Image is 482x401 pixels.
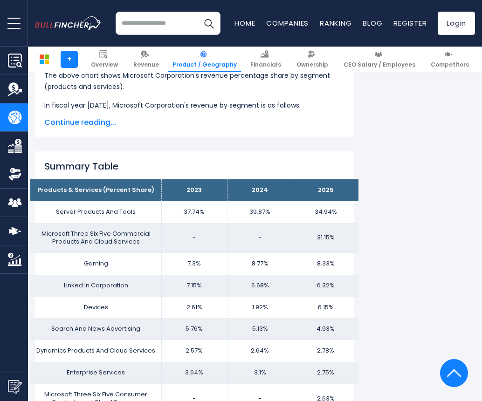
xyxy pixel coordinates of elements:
[162,275,227,297] td: 7.15%
[8,167,22,181] img: Ownership
[293,318,358,340] td: 4.93%
[339,47,420,72] a: CEO Salary / Employees
[293,201,358,223] td: 34.94%
[227,223,293,253] td: -
[30,201,162,223] td: Server Products And Tools
[293,223,358,253] td: 31.15%
[320,18,351,28] a: Ranking
[30,297,162,319] td: Devices
[227,179,293,201] th: 2024
[293,253,358,275] td: 8.33%
[227,201,293,223] td: 39.87%
[44,70,344,92] p: The above chart shows Microsoft Corporation's revenue percentage share by segment (products and s...
[227,318,293,340] td: 5.13%
[162,318,227,340] td: 5.76%
[197,12,220,35] button: Search
[431,61,469,68] span: Competitors
[162,297,227,319] td: 2.61%
[30,223,162,253] td: Microsoft Three Six Five Commercial Products And Cloud Services
[35,50,53,68] img: MSFT logo
[30,253,162,275] td: Gaming
[344,61,415,68] span: CEO Salary / Employees
[44,117,344,128] span: Continue reading...
[168,47,241,72] a: Product / Geography
[61,51,78,68] a: +
[363,18,382,28] a: Blog
[172,61,237,68] span: Product / Geography
[293,340,358,362] td: 2.78%
[227,275,293,297] td: 6.68%
[393,18,427,28] a: Register
[30,362,162,384] td: Enterprise Services
[234,18,255,28] a: Home
[293,179,358,201] th: 2025
[162,223,227,253] td: -
[266,18,309,28] a: Companies
[162,179,227,201] th: 2023
[296,61,328,68] span: Ownership
[44,100,344,111] p: In fiscal year [DATE], Microsoft Corporation's revenue by segment is as follows:
[427,47,473,72] a: Competitors
[30,318,162,340] td: Search And News Advertising
[91,61,118,68] span: Overview
[133,61,159,68] span: Revenue
[293,297,358,319] td: 6.15%
[162,362,227,384] td: 3.64%
[30,275,162,297] td: Linked In Corporation
[227,253,293,275] td: 8.77%
[246,47,285,72] a: Financials
[44,161,344,172] h2: Summary Table
[293,275,358,297] td: 6.32%
[250,61,281,68] span: Financials
[438,12,475,35] a: Login
[87,47,122,72] a: Overview
[227,297,293,319] td: 1.92%
[292,47,332,72] a: Ownership
[227,362,293,384] td: 3.1%
[162,253,227,275] td: 7.3%
[293,362,358,384] td: 2.75%
[35,16,116,31] a: Go to homepage
[162,201,227,223] td: 37.74%
[129,47,163,72] a: Revenue
[35,16,102,31] img: bullfincher logo
[30,179,162,201] th: Products & Services (Percent Share)
[30,340,162,362] td: Dynamics Products And Cloud Services
[162,340,227,362] td: 2.57%
[227,340,293,362] td: 2.64%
